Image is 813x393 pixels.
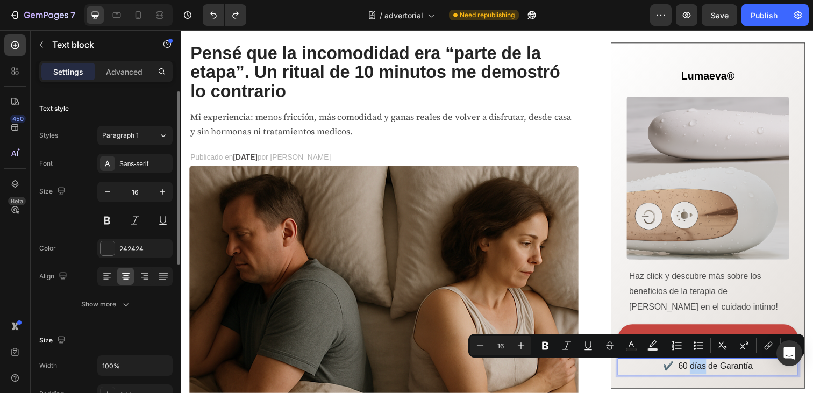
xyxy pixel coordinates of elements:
a: VER DISPONIBILIDAD [446,301,630,331]
div: Publish [751,10,778,21]
span: advertorial [384,10,423,21]
p: Settings [53,66,83,77]
div: 242424 [119,244,170,254]
button: Publish [741,4,787,26]
span: Save [711,11,729,20]
span: / [380,10,382,21]
div: Color [39,244,56,253]
div: Sans-serif [119,159,170,169]
div: Size [39,333,68,348]
div: Width [39,361,57,370]
p: ✔️ 60 días de Garantía [447,336,629,352]
div: Font [39,159,53,168]
span: Need republishing [460,10,515,20]
span: Paragraph 1 [102,131,139,140]
div: 450 [10,115,26,123]
span: Lumaeva® [511,41,565,53]
p: 7 [70,9,75,22]
img: Alt Image [455,68,621,234]
button: Show more [39,295,173,314]
div: Editor contextual toolbar [468,334,804,358]
button: Paragraph 1 [97,126,173,145]
div: Styles [39,131,58,140]
div: Size [39,184,68,199]
div: Align [39,269,69,284]
p: Text block [52,38,144,51]
iframe: Design area [181,30,813,393]
button: 7 [4,4,80,26]
div: Show more [81,299,131,310]
p: Haz click y descubre más sobre los beneficios de la terapia de [PERSON_NAME] en el cuidado intimo! [458,244,629,290]
p: Advanced [106,66,142,77]
div: Undo/Redo [203,4,246,26]
div: Rich Text Editor. Editing area: main [446,335,630,353]
div: Open Intercom Messenger [776,340,802,366]
button: Save [702,4,737,26]
p: VER DISPONIBILIDAD [484,309,592,323]
div: Text style [39,104,69,113]
input: Auto [98,356,172,375]
div: Beta [8,197,26,205]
